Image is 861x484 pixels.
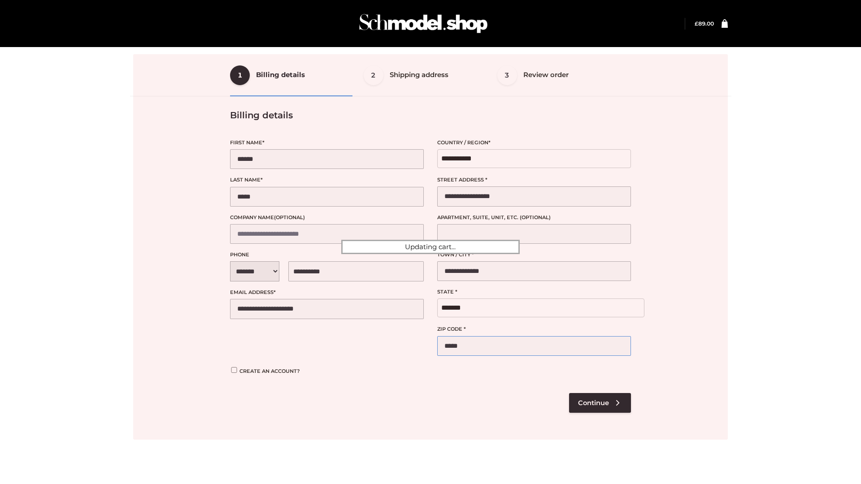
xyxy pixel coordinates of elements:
div: Updating cart... [341,240,520,254]
bdi: 89.00 [695,20,714,27]
span: £ [695,20,698,27]
img: Schmodel Admin 964 [356,6,491,41]
a: £89.00 [695,20,714,27]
